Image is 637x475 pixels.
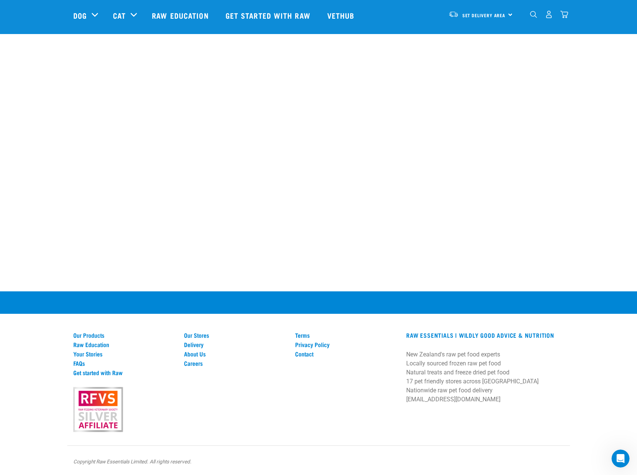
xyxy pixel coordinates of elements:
a: Our Products [73,332,175,338]
a: Careers [184,360,286,367]
img: home-icon-1@2x.png [530,11,537,18]
a: Our Stores [184,332,286,338]
a: Cat [113,10,126,21]
a: Terms [295,332,397,338]
img: user.png [545,10,553,18]
a: Delivery [184,341,286,348]
iframe: Intercom live chat [612,450,630,468]
a: Your Stories [73,350,175,357]
p: New Zealand's raw pet food experts Locally sourced frozen raw pet food Natural treats and freeze ... [406,350,564,404]
img: van-moving.png [448,11,459,18]
a: Raw Education [73,341,175,348]
a: FAQs [73,360,175,367]
img: home-icon@2x.png [560,10,568,18]
a: Vethub [320,0,364,30]
a: About Us [184,350,286,357]
span: Set Delivery Area [462,14,506,16]
a: Get started with Raw [73,369,175,376]
a: Privacy Policy [295,341,397,348]
a: Contact [295,350,397,357]
a: Get started with Raw [218,0,320,30]
h3: RAW ESSENTIALS | Wildly Good Advice & Nutrition [406,332,564,338]
a: Dog [73,10,87,21]
em: Copyright Raw Essentials Limited. All rights reserved. [73,459,192,465]
img: rfvs.png [70,386,126,433]
a: Raw Education [144,0,218,30]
